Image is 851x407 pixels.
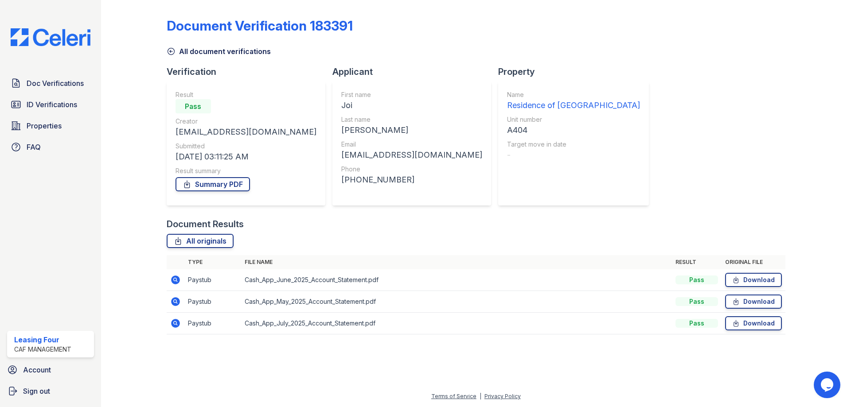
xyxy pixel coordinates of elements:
[675,297,718,306] div: Pass
[167,66,332,78] div: Verification
[341,115,482,124] div: Last name
[176,167,316,175] div: Result summary
[507,90,640,99] div: Name
[725,295,782,309] a: Download
[27,142,41,152] span: FAQ
[498,66,656,78] div: Property
[507,90,640,112] a: Name Residence of [GEOGRAPHIC_DATA]
[7,74,94,92] a: Doc Verifications
[341,124,482,136] div: [PERSON_NAME]
[184,269,241,291] td: Paystub
[7,117,94,135] a: Properties
[176,151,316,163] div: [DATE] 03:11:25 AM
[7,96,94,113] a: ID Verifications
[507,99,640,112] div: Residence of [GEOGRAPHIC_DATA]
[176,142,316,151] div: Submitted
[23,364,51,375] span: Account
[341,90,482,99] div: First name
[507,115,640,124] div: Unit number
[332,66,498,78] div: Applicant
[27,99,77,110] span: ID Verifications
[480,393,481,399] div: |
[725,273,782,287] a: Download
[341,140,482,149] div: Email
[341,165,482,174] div: Phone
[176,90,316,99] div: Result
[507,124,640,136] div: A404
[184,291,241,313] td: Paystub
[4,382,98,400] a: Sign out
[507,149,640,161] div: -
[23,386,50,396] span: Sign out
[167,218,244,230] div: Document Results
[184,255,241,269] th: Type
[814,372,842,398] iframe: chat widget
[14,345,71,354] div: CAF Management
[675,275,718,284] div: Pass
[241,313,672,334] td: Cash_App_July_2025_Account_Statement.pdf
[672,255,722,269] th: Result
[341,99,482,112] div: Joi
[167,46,271,57] a: All document verifications
[4,361,98,379] a: Account
[176,177,250,191] a: Summary PDF
[507,140,640,149] div: Target move in date
[431,393,476,399] a: Terms of Service
[675,319,718,328] div: Pass
[341,149,482,161] div: [EMAIL_ADDRESS][DOMAIN_NAME]
[14,334,71,345] div: Leasing Four
[167,234,234,248] a: All originals
[7,138,94,156] a: FAQ
[167,18,353,34] div: Document Verification 183391
[4,28,98,46] img: CE_Logo_Blue-a8612792a0a2168367f1c8372b55b34899dd931a85d93a1a3d3e32e68fde9ad4.png
[241,255,672,269] th: File name
[176,117,316,126] div: Creator
[184,313,241,334] td: Paystub
[176,99,211,113] div: Pass
[722,255,785,269] th: Original file
[484,393,521,399] a: Privacy Policy
[27,120,62,131] span: Properties
[725,316,782,330] a: Download
[27,78,84,89] span: Doc Verifications
[341,174,482,186] div: [PHONE_NUMBER]
[241,291,672,313] td: Cash_App_May_2025_Account_Statement.pdf
[241,269,672,291] td: Cash_App_June_2025_Account_Statement.pdf
[176,126,316,138] div: [EMAIL_ADDRESS][DOMAIN_NAME]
